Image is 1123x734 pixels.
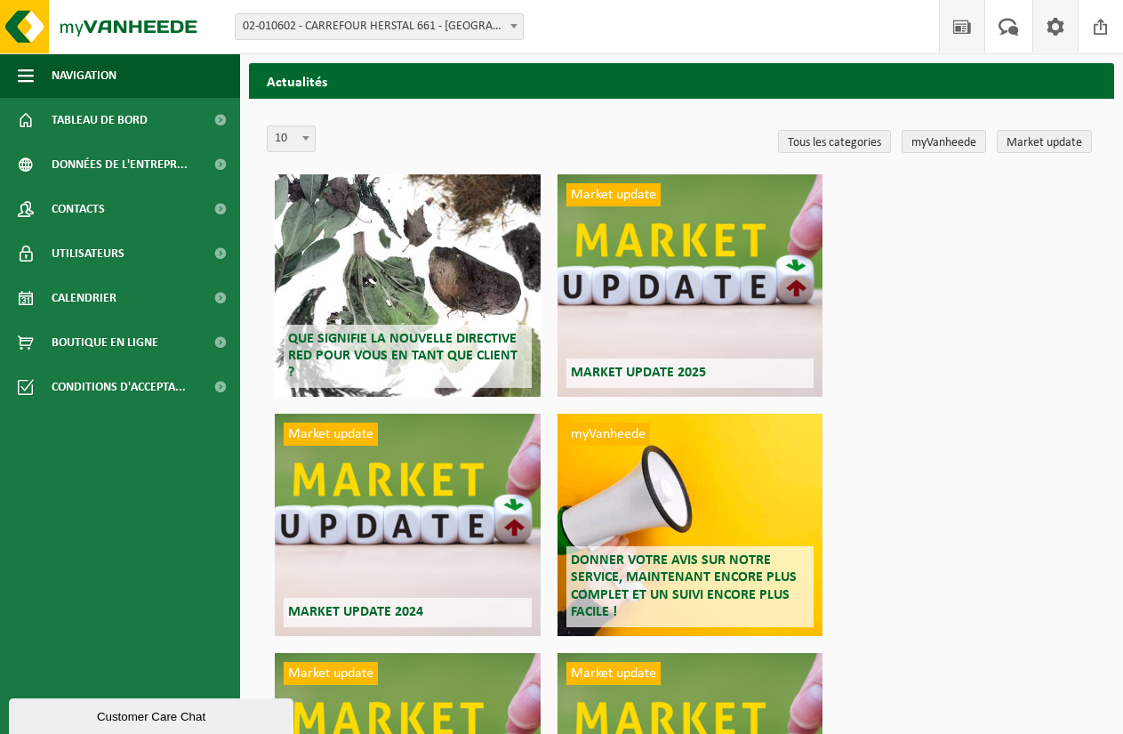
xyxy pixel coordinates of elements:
span: Boutique en ligne [52,320,158,365]
span: Utilisateurs [52,231,124,276]
a: Que signifie la nouvelle directive RED pour vous en tant que client ? [275,174,541,397]
span: 02-010602 - CARREFOUR HERSTAL 661 - HERSTAL [236,14,523,39]
span: myVanheede [566,423,650,446]
span: Market update [284,662,378,685]
a: Market update Market update 2025 [557,174,823,397]
iframe: chat widget [9,695,297,734]
h2: Actualités [249,63,1114,98]
a: Market update Market update 2024 [275,414,541,636]
span: Que signifie la nouvelle directive RED pour vous en tant que client ? [288,332,517,380]
span: Conditions d'accepta... [52,365,186,409]
span: Calendrier [52,276,116,320]
span: Market update [566,183,661,206]
span: Contacts [52,187,105,231]
a: Tous les categories [778,130,891,153]
span: Market update 2025 [571,366,706,380]
span: 10 [267,125,316,152]
a: myVanheede [902,130,986,153]
span: Donner votre avis sur notre service, maintenant encore plus complet et un suivi encore plus facile ! [571,553,797,619]
span: Market update 2024 [288,605,423,619]
span: Market update [566,662,661,685]
a: myVanheede Donner votre avis sur notre service, maintenant encore plus complet et un suivi encore... [557,414,823,636]
span: Données de l'entrepr... [52,142,188,187]
span: 10 [268,126,315,151]
span: Tableau de bord [52,98,148,142]
span: 02-010602 - CARREFOUR HERSTAL 661 - HERSTAL [235,13,524,40]
span: Market update [284,423,378,446]
a: Market update [997,130,1092,153]
span: Navigation [52,53,116,98]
